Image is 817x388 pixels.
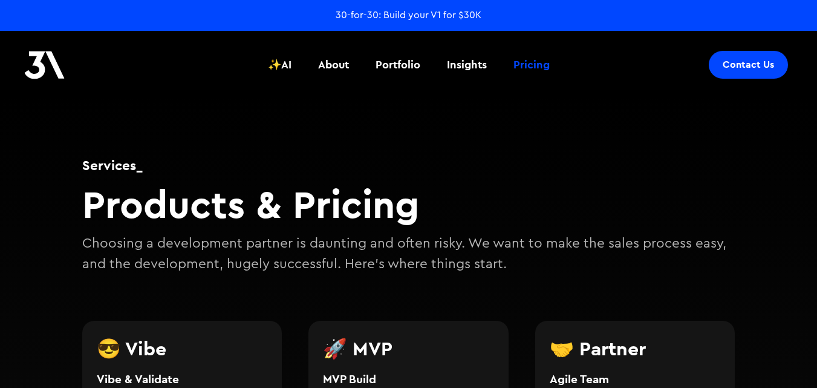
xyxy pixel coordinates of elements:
[447,57,487,73] div: Insights
[97,370,268,388] h4: Vibe & Validate
[723,59,774,71] div: Contact Us
[82,234,735,274] p: Choosing a development partner is daunting and often risky. We want to make the sales process eas...
[97,339,268,358] h3: 😎 Vibe
[318,57,349,73] div: About
[550,339,721,358] h3: 🤝 Partner
[323,339,494,358] h3: 🚀 MVP
[311,42,356,87] a: About
[376,57,420,73] div: Portfolio
[709,51,788,79] a: Contact Us
[513,57,550,73] div: Pricing
[82,156,735,175] h1: Services_
[336,8,481,22] a: 30-for-30: Build your V1 for $30K
[368,42,428,87] a: Portfolio
[82,181,735,228] h2: Products & Pricing
[506,42,557,87] a: Pricing
[550,370,721,388] h4: Agile Team
[323,370,494,388] h4: MVP Build
[261,42,299,87] a: ✨AI
[268,57,291,73] div: ✨AI
[440,42,494,87] a: Insights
